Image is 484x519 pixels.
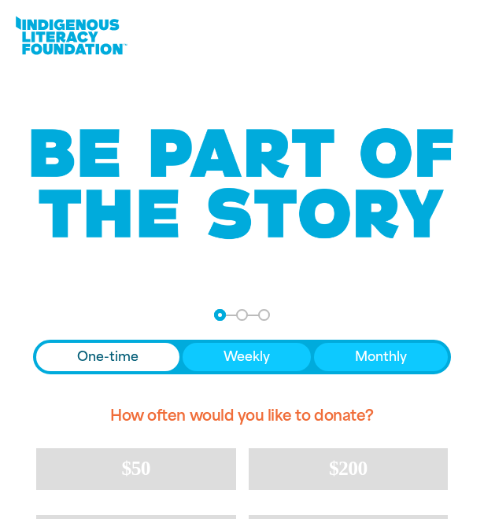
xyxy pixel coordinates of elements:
[77,348,139,366] span: One-time
[33,393,451,439] h2: How often would you like to donate?
[122,457,150,480] span: $50
[249,448,449,489] button: $200
[329,457,368,480] span: $200
[183,343,311,371] button: Weekly
[214,309,226,321] button: Navigate to step 1 of 3 to enter your donation amount
[36,448,236,489] button: $50
[355,348,407,366] span: Monthly
[314,343,448,371] button: Monthly
[258,309,270,321] button: Navigate to step 3 of 3 to enter your payment details
[36,343,179,371] button: One-time
[20,103,464,265] img: Be part of the story
[236,309,248,321] button: Navigate to step 2 of 3 to enter your details
[33,340,451,374] div: Donation frequency
[224,348,270,366] span: Weekly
